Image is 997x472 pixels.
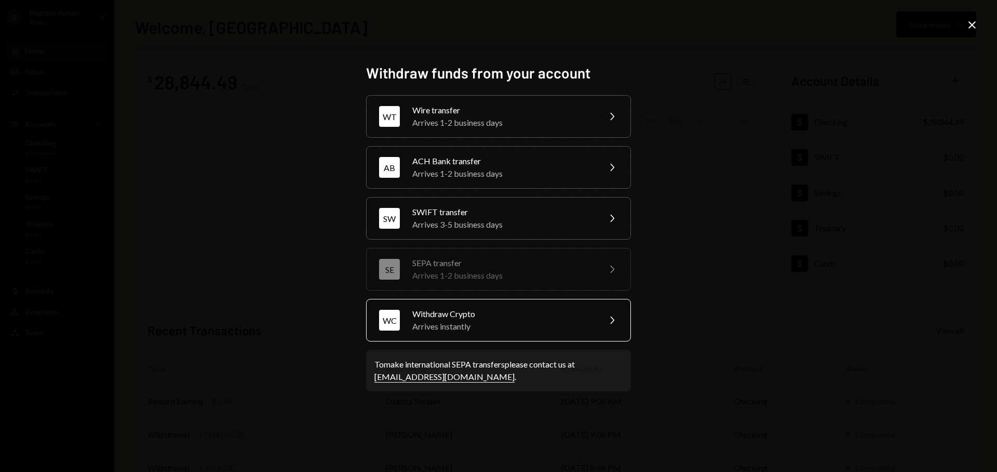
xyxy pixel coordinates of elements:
[412,269,593,282] div: Arrives 1-2 business days
[374,358,623,383] div: To make international SEPA transfers please contact us at .
[412,116,593,129] div: Arrives 1-2 business days
[379,310,400,331] div: WC
[412,320,593,333] div: Arrives instantly
[366,63,631,83] h2: Withdraw funds from your account
[379,106,400,127] div: WT
[366,299,631,342] button: WCWithdraw CryptoArrives instantly
[412,104,593,116] div: Wire transfer
[379,157,400,178] div: AB
[412,206,593,218] div: SWIFT transfer
[374,372,515,383] a: [EMAIL_ADDRESS][DOMAIN_NAME]
[412,155,593,167] div: ACH Bank transfer
[366,197,631,240] button: SWSWIFT transferArrives 3-5 business days
[366,95,631,138] button: WTWire transferArrives 1-2 business days
[366,146,631,189] button: ABACH Bank transferArrives 1-2 business days
[412,257,593,269] div: SEPA transfer
[366,248,631,291] button: SESEPA transferArrives 1-2 business days
[412,218,593,231] div: Arrives 3-5 business days
[412,167,593,180] div: Arrives 1-2 business days
[379,208,400,229] div: SW
[412,308,593,320] div: Withdraw Crypto
[379,259,400,280] div: SE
